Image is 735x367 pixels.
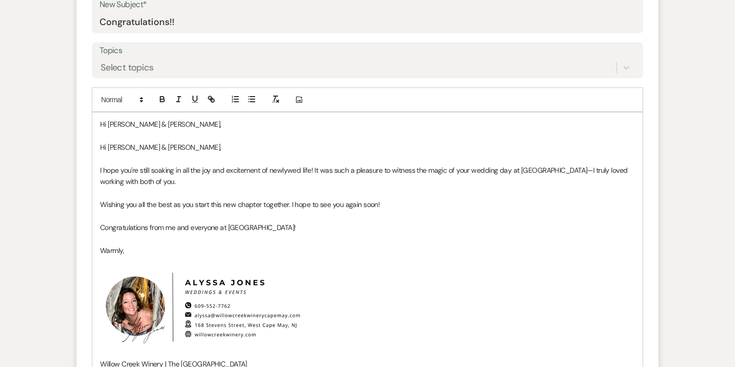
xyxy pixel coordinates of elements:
p: Hi [PERSON_NAME] & [PERSON_NAME], [100,142,635,153]
div: Select topics [101,61,154,75]
p: Hi [PERSON_NAME] & [PERSON_NAME], [100,119,635,130]
label: Topics [100,43,635,58]
p: I hope you're still soaking in all the joy and excitement of newlywed life! It was such a pleasur... [100,165,635,188]
p: Wishing you all the best as you start this new chapter together. I hope to see you again soon! [100,199,635,210]
p: Warmly, [100,245,635,256]
p: Congratulations from me and everyone at [GEOGRAPHIC_DATA]! [100,222,635,233]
